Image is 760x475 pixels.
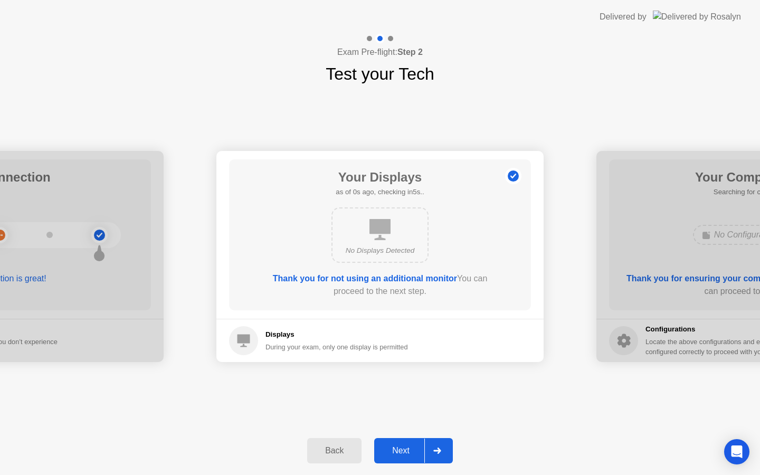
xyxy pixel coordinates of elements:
[273,274,457,283] b: Thank you for not using an additional monitor
[374,438,453,463] button: Next
[341,245,419,256] div: No Displays Detected
[265,342,408,352] div: During your exam, only one display is permitted
[326,61,434,87] h1: Test your Tech
[307,438,362,463] button: Back
[310,446,358,455] div: Back
[724,439,749,464] div: Open Intercom Messenger
[336,187,424,197] h5: as of 0s ago, checking in5s..
[265,329,408,340] h5: Displays
[377,446,424,455] div: Next
[397,47,423,56] b: Step 2
[653,11,741,23] img: Delivered by Rosalyn
[336,168,424,187] h1: Your Displays
[337,46,423,59] h4: Exam Pre-flight:
[600,11,647,23] div: Delivered by
[259,272,501,298] div: You can proceed to the next step.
